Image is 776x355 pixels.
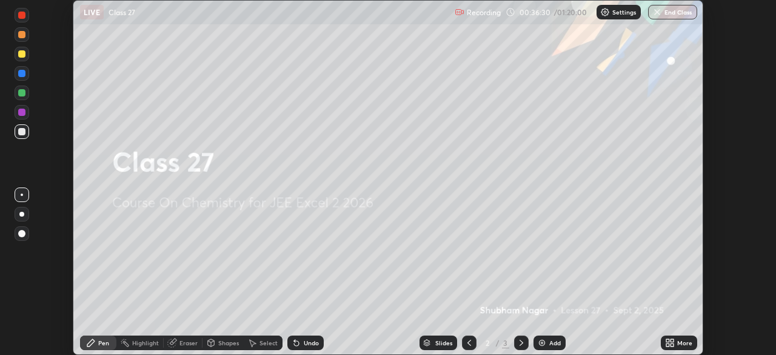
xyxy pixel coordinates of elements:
[218,340,239,346] div: Shapes
[179,340,198,346] div: Eraser
[304,340,319,346] div: Undo
[677,340,692,346] div: More
[98,340,109,346] div: Pen
[259,340,278,346] div: Select
[537,338,547,348] img: add-slide-button
[84,7,100,17] p: LIVE
[435,340,452,346] div: Slides
[502,337,509,348] div: 3
[600,7,610,17] img: class-settings-icons
[481,339,493,347] div: 2
[467,8,501,17] p: Recording
[109,7,135,17] p: Class 27
[455,7,464,17] img: recording.375f2c34.svg
[132,340,159,346] div: Highlight
[549,340,561,346] div: Add
[648,5,697,19] button: End Class
[612,9,636,15] p: Settings
[652,7,662,17] img: end-class-cross
[496,339,500,347] div: /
